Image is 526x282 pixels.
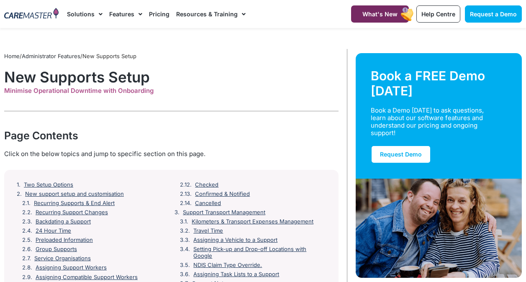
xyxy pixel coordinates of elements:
a: Confirmed & Notified [195,191,250,197]
a: Support Transport Management [183,209,265,216]
div: Minimise Operational Downtime with Onboarding [4,87,339,95]
div: Book a Demo [DATE] to ask questions, learn about our software features and understand our pricing... [371,107,498,137]
a: Two Setup Options [24,182,73,188]
a: 24 Hour Time [36,228,71,234]
img: CareMaster Logo [4,8,59,20]
a: Assigning a Vehicle to a Support [193,237,277,244]
a: Backdating a Support [36,218,91,225]
span: Request a Demo [470,10,517,18]
a: New support setup and customisation [25,191,124,197]
a: Cancelled [195,200,221,207]
a: What's New [351,5,409,23]
a: Administrator Features [22,53,80,59]
a: Assigning Compatible Support Workers [36,274,138,281]
a: Preloaded Information [36,237,93,244]
div: Book a FREE Demo [DATE] [371,68,507,98]
a: Travel Time [193,228,223,234]
a: Request Demo [371,145,431,164]
a: Service Organisations [34,255,91,262]
a: Assigning Task Lists to a Support [193,271,279,278]
div: Page Contents [4,128,339,143]
span: What's New [362,10,398,18]
a: Group Supports [36,246,77,253]
a: Home [4,53,20,59]
a: Recurring Support Changes [36,209,108,216]
a: Help Centre [416,5,460,23]
img: Support Worker and NDIS Participant out for a coffee. [356,179,522,278]
span: Help Centre [421,10,455,18]
h1: New Supports Setup [4,68,339,86]
a: Kilometers & Transport Expenses Management [192,218,313,225]
a: Recurring Supports & End Alert [34,200,115,207]
a: Setting Pick-up and Drop-off Locations with Google [193,246,326,259]
a: Request a Demo [465,5,522,23]
span: Request Demo [380,151,422,158]
span: New Supports Setup [82,53,136,59]
a: Assigning Support Workers [36,264,107,271]
span: / / [4,53,136,59]
a: Checked [195,182,218,188]
div: Click on the below topics and jump to specific section on this page. [4,149,339,159]
a: NDIS Claim Type Override. [193,262,262,269]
